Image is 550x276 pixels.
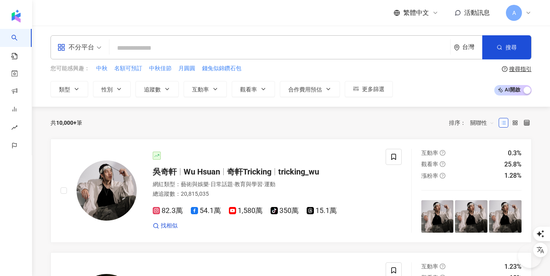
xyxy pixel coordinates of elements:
div: 網紅類型 ： [153,181,376,189]
span: question-circle [440,161,445,167]
button: 類型 [51,81,88,97]
button: 錢兔似錦鑽石包 [202,64,242,73]
span: 1,580萬 [229,207,263,215]
span: 合作費用預估 [288,86,322,93]
span: 藝術與娛樂 [181,181,209,187]
span: 活動訊息 [464,9,490,16]
span: 漲粉率 [421,172,438,179]
span: · [209,181,210,187]
span: 找相似 [161,222,178,230]
span: 關聯性 [470,116,494,129]
iframe: Help Scout Beacon - Open [518,244,542,268]
span: question-circle [440,264,445,269]
button: 合作費用預估 [280,81,340,97]
span: question-circle [440,150,445,156]
a: 找相似 [153,222,178,230]
div: 25.8% [504,160,522,169]
div: 搜尋指引 [509,66,532,72]
a: search [11,29,27,60]
span: 奇軒Tricking [227,167,271,177]
button: 名額可預訂 [114,64,143,73]
a: KOL Avatar吳奇軒Wu Hsuan奇軒Trickingtricking_wu網紅類型：藝術與娛樂·日常話題·教育與學習·運動總追蹤數：20,815,03582.3萬54.1萬1,580萬... [51,139,532,243]
button: 互動率 [184,81,227,97]
span: 錢兔似錦鑽石包 [202,65,241,73]
span: 性別 [101,86,113,93]
span: 教育與學習 [235,181,263,187]
div: 0.3% [508,149,522,158]
img: post-image [421,200,454,233]
img: post-image [489,200,522,233]
span: 互動率 [421,150,438,156]
button: 中秋 [96,64,108,73]
button: 搜尋 [482,35,531,59]
div: 不分平台 [57,41,94,54]
div: 1.23% [504,262,522,271]
button: 觀看率 [232,81,275,97]
span: 吳奇軒 [153,167,177,177]
span: 350萬 [271,207,299,215]
img: KOL Avatar [77,160,137,221]
span: rise [11,120,18,138]
span: 54.1萬 [191,207,221,215]
span: 15.1萬 [307,207,337,215]
img: post-image [455,200,487,233]
span: 月圓圓 [178,65,195,73]
span: 觀看率 [421,161,438,167]
button: 月圓圓 [178,64,196,73]
img: logo icon [10,10,22,22]
span: 搜尋 [506,44,517,51]
span: environment [454,45,460,51]
span: 追蹤數 [144,86,161,93]
span: 您可能感興趣： [51,65,90,73]
span: appstore [57,43,65,51]
div: 總追蹤數 ： 20,815,035 [153,190,376,198]
span: tricking_wu [278,167,319,177]
button: 性別 [93,81,131,97]
span: 互動率 [192,86,209,93]
span: 互動率 [421,263,438,270]
span: 中秋 [96,65,107,73]
span: 82.3萬 [153,207,183,215]
span: 觀看率 [240,86,257,93]
span: question-circle [440,173,445,179]
span: 類型 [59,86,70,93]
span: 名額可預訂 [114,65,142,73]
span: · [233,181,235,187]
div: 排序： [449,116,499,129]
div: 1.28% [504,171,522,180]
span: 繁體中文 [403,8,429,17]
span: 日常話題 [210,181,233,187]
span: · [263,181,264,187]
span: 中秋佳節 [149,65,172,73]
span: 運動 [264,181,275,187]
button: 追蹤數 [135,81,179,97]
span: 更多篩選 [362,86,384,92]
span: A [512,8,516,17]
span: question-circle [502,66,508,72]
span: 10,000+ [56,120,77,126]
div: 共 筆 [51,120,82,126]
button: 中秋佳節 [149,64,172,73]
button: 更多篩選 [345,81,393,97]
div: 台灣 [462,44,482,51]
span: Wu Hsuan [184,167,220,177]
